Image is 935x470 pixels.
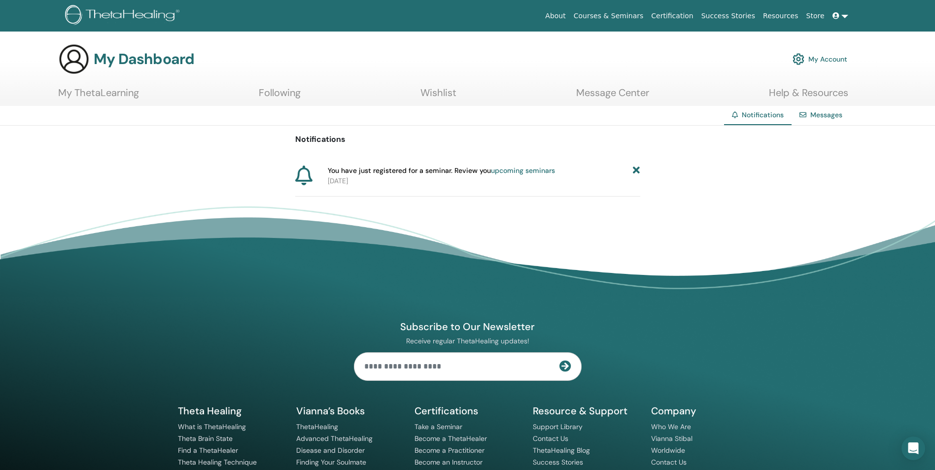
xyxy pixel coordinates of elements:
[296,446,365,455] a: Disease and Disorder
[296,404,403,417] h5: Vianna’s Books
[769,87,848,106] a: Help & Resources
[802,7,829,25] a: Store
[742,110,784,119] span: Notifications
[415,404,521,417] h5: Certifications
[651,458,687,467] a: Contact Us
[58,43,90,75] img: generic-user-icon.jpg
[178,458,257,467] a: Theta Healing Technique
[533,404,639,417] h5: Resource & Support
[296,458,366,467] a: Finding Your Soulmate
[328,166,555,176] span: You have just registered for a seminar. Review you
[415,458,483,467] a: Become an Instructor
[576,87,649,106] a: Message Center
[178,422,246,431] a: What is ThetaHealing
[651,446,685,455] a: Worldwide
[651,404,758,417] h5: Company
[415,446,485,455] a: Become a Practitioner
[759,7,802,25] a: Resources
[58,87,139,106] a: My ThetaLearning
[178,446,238,455] a: Find a ThetaHealer
[651,422,691,431] a: Who We Are
[296,434,373,443] a: Advanced ThetaHealing
[793,48,847,70] a: My Account
[354,336,582,345] p: Receive regular ThetaHealing updates!
[793,51,804,67] img: cog.svg
[491,166,555,175] a: upcoming seminars
[296,422,338,431] a: ThetaHealing
[533,422,583,431] a: Support Library
[810,110,842,119] a: Messages
[697,7,759,25] a: Success Stories
[647,7,697,25] a: Certification
[420,87,456,106] a: Wishlist
[533,458,583,467] a: Success Stories
[259,87,301,106] a: Following
[651,434,693,443] a: Vianna Stibal
[533,446,590,455] a: ThetaHealing Blog
[354,320,582,333] h4: Subscribe to Our Newsletter
[65,5,183,27] img: logo.png
[541,7,569,25] a: About
[415,434,487,443] a: Become a ThetaHealer
[178,434,233,443] a: Theta Brain State
[328,176,640,186] p: [DATE]
[94,50,194,68] h3: My Dashboard
[295,134,640,145] p: Notifications
[901,436,925,460] div: Open Intercom Messenger
[570,7,648,25] a: Courses & Seminars
[415,422,462,431] a: Take a Seminar
[178,404,284,417] h5: Theta Healing
[533,434,568,443] a: Contact Us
